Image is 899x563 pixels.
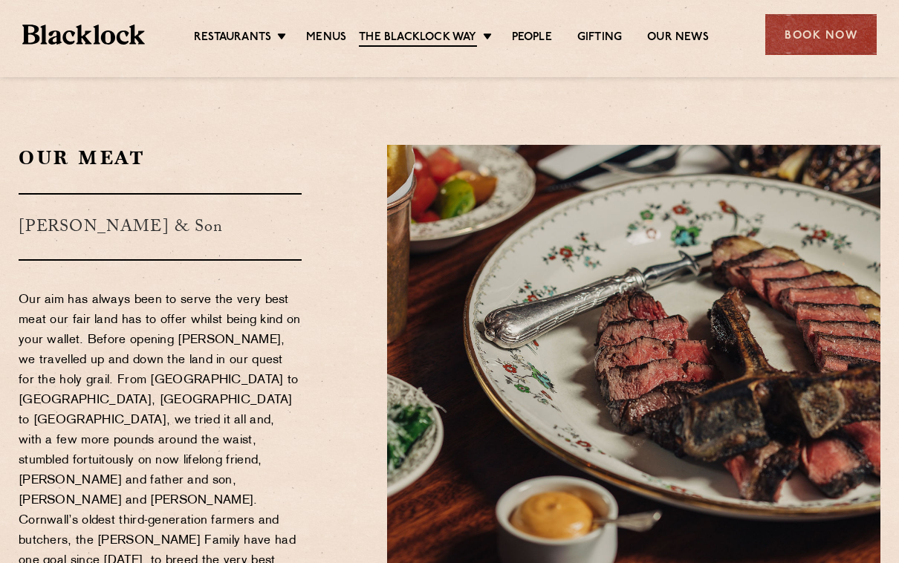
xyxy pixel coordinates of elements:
a: The Blacklock Way [359,30,476,47]
div: Book Now [765,14,877,55]
a: Restaurants [194,30,271,45]
h3: [PERSON_NAME] & Son [19,193,302,261]
a: Gifting [577,30,622,45]
a: Our News [647,30,709,45]
img: BL_Textured_Logo-footer-cropped.svg [22,25,145,45]
a: People [512,30,552,45]
a: Menus [306,30,346,45]
h2: Our Meat [19,145,302,171]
